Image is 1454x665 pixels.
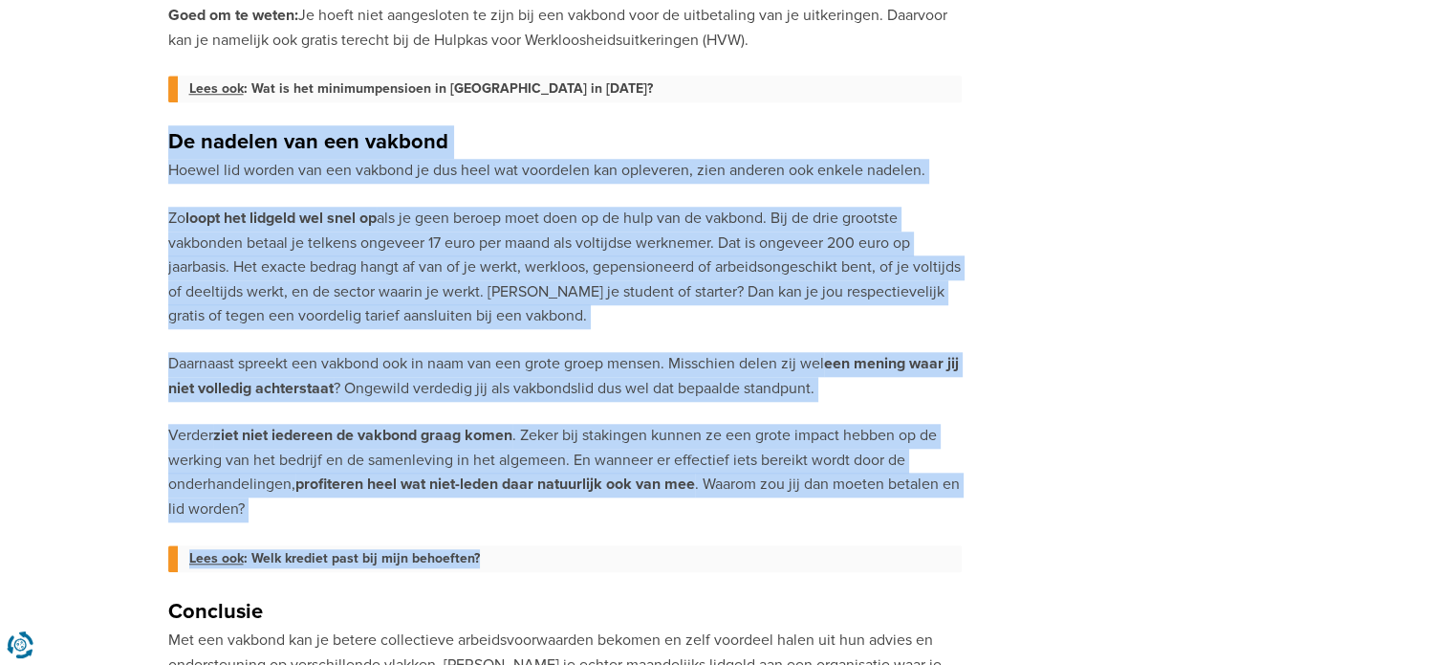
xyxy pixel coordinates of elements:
[168,354,959,398] strong: een mening waar jij niet volledig achterstaat
[168,424,962,521] p: Verder . Zeker bij stakingen kunnen ze een grote impact hebben op de werking van het bedrijf en d...
[168,352,962,401] p: Daarnaast spreekt een vakbond ook in naam van een grote groep mensen. Misschien delen zij wel ? O...
[189,80,244,97] span: Lees ook
[185,209,377,228] strong: loopt het lidgeld wel snel op
[189,76,962,102] a: Lees ook: Wat is het minimumpensioen in [GEOGRAPHIC_DATA] in [DATE]?
[168,207,962,329] p: Zo als je geen beroep moet doen op de hulp van de vakbond. Bij de drie grootste vakbonden betaal ...
[189,550,244,566] span: Lees ook
[168,4,962,53] p: Je hoeft niet aangesloten te zijn bij een vakbond voor de uitbetaling van je uitkeringen. Daarvoo...
[213,426,512,445] strong: ziet niet iedereen de vakbond graag komen
[168,159,962,184] p: Hoewel lid worden van een vakbond je dus heel wat voordelen kan opleveren, zien anderen ook enkel...
[168,6,298,25] strong: Goed om te weten:
[189,545,962,572] a: Lees ook: Welk krediet past bij mijn behoeften?
[168,599,263,625] strong: Conclusie
[168,129,448,155] strong: De nadelen van een vakbond
[295,475,695,494] strong: profiteren heel wat niet-leden daar natuurlijk ook van mee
